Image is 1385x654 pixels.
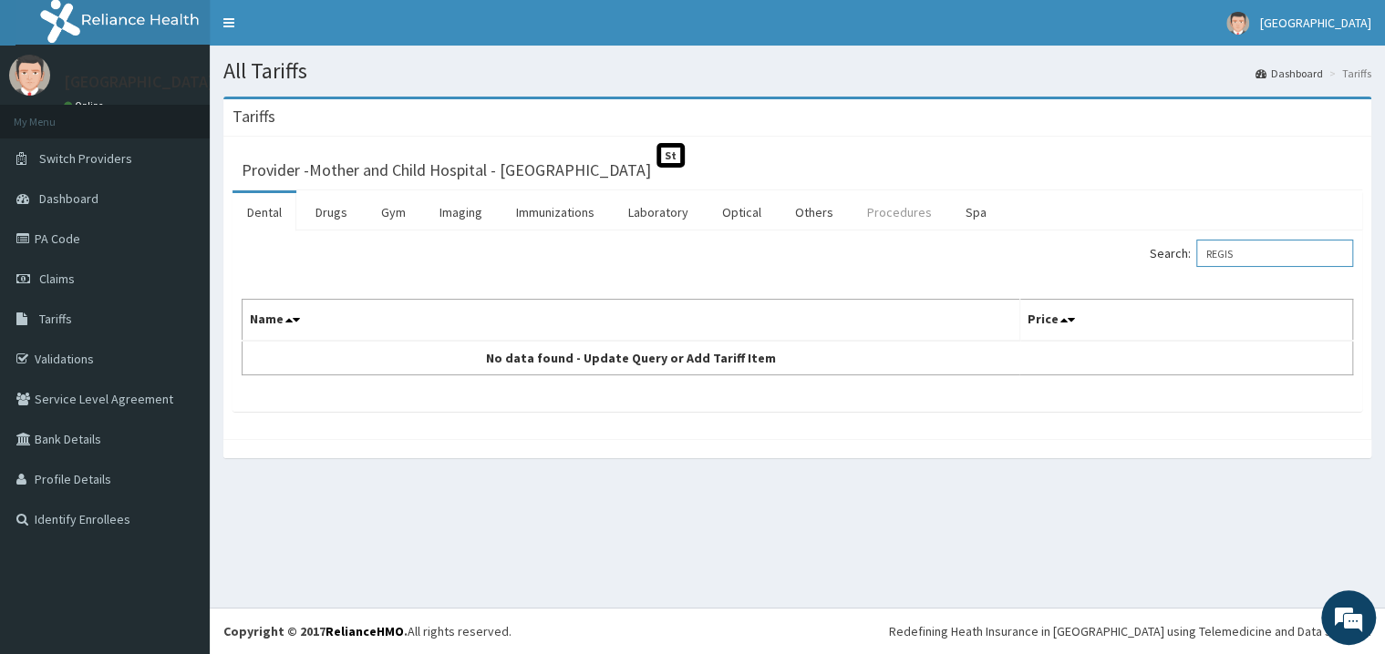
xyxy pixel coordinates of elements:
a: Dental [233,193,296,231]
span: Tariffs [39,311,72,327]
td: No data found - Update Query or Add Tariff Item [243,341,1020,375]
strong: Copyright © 2017 . [223,623,408,639]
li: Tariffs [1325,66,1371,81]
span: [GEOGRAPHIC_DATA] [1260,15,1371,31]
textarea: Type your message and hit 'Enter' [9,449,347,513]
span: St [656,143,685,168]
a: RelianceHMO [326,623,404,639]
span: Dashboard [39,190,98,207]
h1: All Tariffs [223,59,1371,83]
p: [GEOGRAPHIC_DATA] [64,74,214,90]
img: d_794563401_company_1708531726252_794563401 [34,91,74,137]
a: Procedures [853,193,946,231]
a: Online [64,99,108,112]
label: Search: [1150,240,1353,267]
a: Drugs [301,193,362,231]
a: Immunizations [501,193,609,231]
a: Gym [367,193,420,231]
a: Imaging [425,193,497,231]
a: Dashboard [1256,66,1323,81]
th: Price [1019,300,1352,342]
input: Search: [1196,240,1353,267]
span: Switch Providers [39,150,132,167]
h3: Provider - Mother and Child Hospital - [GEOGRAPHIC_DATA] [242,162,651,179]
a: Spa [951,193,1001,231]
img: User Image [1226,12,1249,35]
div: Minimize live chat window [299,9,343,53]
th: Name [243,300,1020,342]
h3: Tariffs [233,108,275,125]
div: Redefining Heath Insurance in [GEOGRAPHIC_DATA] using Telemedicine and Data Science! [889,622,1371,640]
div: Chat with us now [95,102,306,126]
img: User Image [9,55,50,96]
a: Others [780,193,848,231]
a: Optical [708,193,776,231]
footer: All rights reserved. [210,608,1385,654]
span: We're online! [106,205,252,389]
span: Claims [39,271,75,287]
a: Laboratory [614,193,703,231]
